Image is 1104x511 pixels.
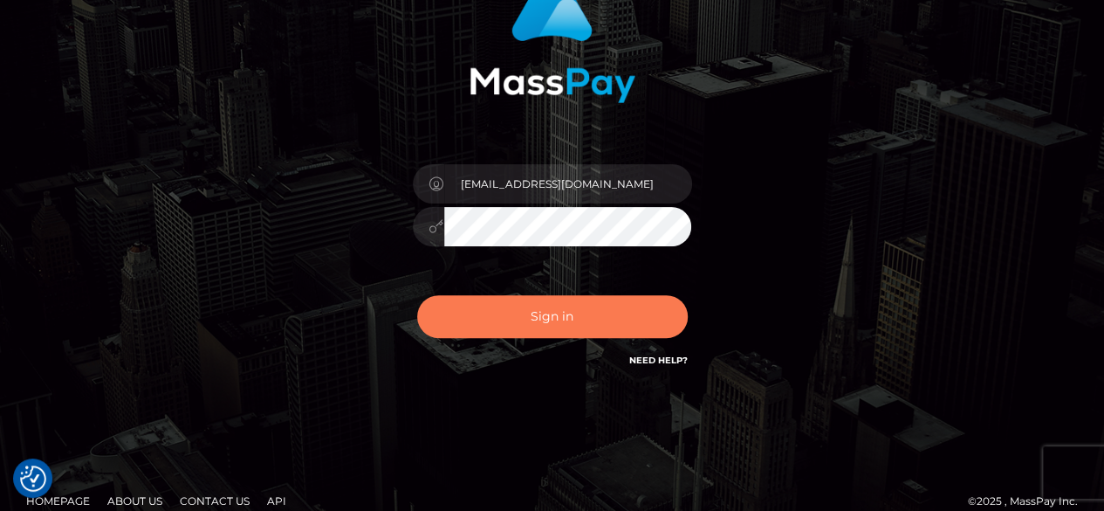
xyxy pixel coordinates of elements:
input: Username... [444,164,692,204]
div: © 2025 , MassPay Inc. [968,492,1091,511]
img: Revisit consent button [20,466,46,492]
button: Consent Preferences [20,466,46,492]
a: Need Help? [629,355,688,366]
button: Sign in [417,295,688,338]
